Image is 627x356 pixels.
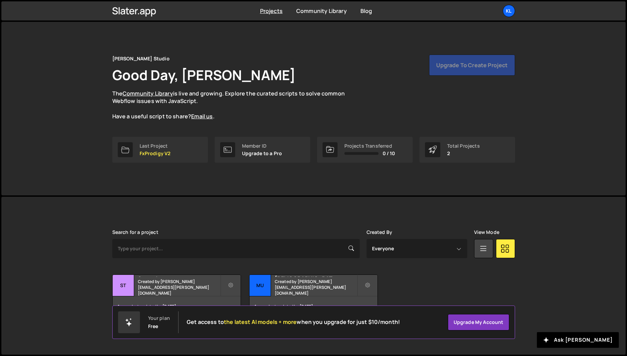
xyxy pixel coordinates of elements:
[360,7,372,15] a: Blog
[138,279,220,296] small: Created by [PERSON_NAME][EMAIL_ADDRESS][PERSON_NAME][DOMAIN_NAME]
[140,151,171,156] p: FxProdigy V2
[367,229,393,235] label: Created By
[275,279,357,296] small: Created by [PERSON_NAME][EMAIL_ADDRESS][PERSON_NAME][DOMAIN_NAME]
[250,296,377,317] div: 1 page, last updated by [DATE]
[224,318,297,326] span: the latest AI models + more
[250,275,271,296] div: Mu
[191,113,213,120] a: Email us
[447,151,480,156] p: 2
[148,315,170,321] div: Your plan
[112,229,158,235] label: Search for a project
[448,314,509,330] a: Upgrade my account
[123,90,173,97] a: Community Library
[249,275,378,317] a: Mu [DEMOGRAPHIC_DATA] Business School Created by [PERSON_NAME][EMAIL_ADDRESS][PERSON_NAME][DOMAIN...
[112,239,360,258] input: Type your project...
[113,275,134,296] div: St
[260,7,283,15] a: Projects
[112,55,170,63] div: [PERSON_NAME] Studio
[112,90,358,120] p: The is live and growing. Explore the curated scripts to solve common Webflow issues with JavaScri...
[113,296,241,317] div: 1 page, last updated by [DATE]
[140,143,171,149] div: Last Project
[242,143,282,149] div: Member ID
[474,229,499,235] label: View Mode
[242,151,282,156] p: Upgrade to a Pro
[344,143,395,149] div: Projects Transferred
[383,151,395,156] span: 0 / 10
[503,5,515,17] a: Kl
[138,275,220,277] h2: Statsnbet
[275,275,357,277] h2: [DEMOGRAPHIC_DATA] Business School
[296,7,347,15] a: Community Library
[537,332,619,348] button: Ask [PERSON_NAME]
[447,143,480,149] div: Total Projects
[187,319,400,325] h2: Get access to when you upgrade for just $10/month!
[112,65,296,84] h1: Good Day, [PERSON_NAME]
[148,324,158,329] div: Free
[112,137,208,163] a: Last Project FxProdigy V2
[112,275,241,317] a: St Statsnbet Created by [PERSON_NAME][EMAIL_ADDRESS][PERSON_NAME][DOMAIN_NAME] 1 page, last updat...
